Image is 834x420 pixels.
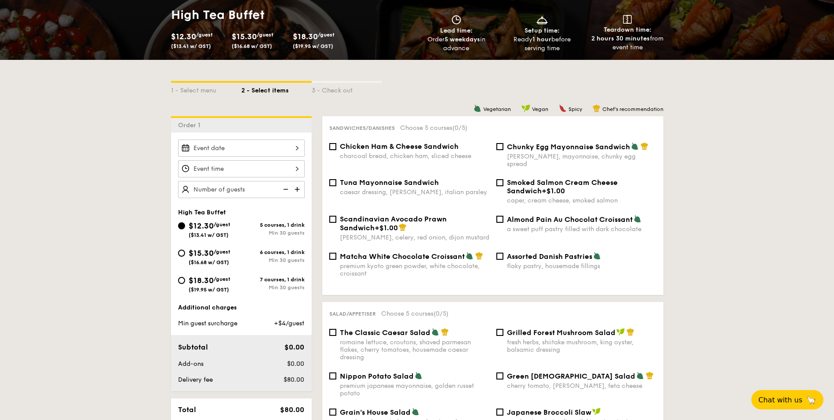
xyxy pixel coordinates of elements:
[189,232,229,238] span: ($13.41 w/ GST)
[340,408,411,416] span: Grain's House Salad
[806,395,816,405] span: 🦙
[507,215,633,224] span: Almond Pain Au Chocolat Croissant
[232,32,257,41] span: $15.30
[171,43,211,49] span: ($13.41 w/ GST)
[503,35,581,53] div: Ready before serving time
[293,43,333,49] span: ($19.95 w/ GST)
[329,311,376,317] span: Salad/Appetiser
[284,343,304,351] span: $0.00
[178,160,305,177] input: Event time
[189,221,214,231] span: $12.30
[521,104,530,112] img: icon-vegan.f8ff3823.svg
[287,360,304,368] span: $0.00
[189,259,229,265] span: ($16.68 w/ GST)
[592,408,601,416] img: icon-vegan.f8ff3823.svg
[444,36,480,43] strong: 5 weekdays
[340,234,489,241] div: [PERSON_NAME], celery, red onion, dijon mustard
[631,142,639,150] img: icon-vegetarian.fe4039eb.svg
[507,262,656,270] div: flaky pastry, housemade fillings
[475,252,483,260] img: icon-chef-hat.a58ddaea.svg
[329,253,336,260] input: Matcha White Chocolate Croissantpremium kyoto green powder, white chocolate, croissant
[340,215,447,232] span: Scandinavian Avocado Prawn Sandwich
[178,209,226,216] span: High Tea Buffet
[171,83,241,95] div: 1 - Select menu
[329,409,336,416] input: Grain's House Saladcorn kernel, roasted sesame dressing, cherry tomato
[232,43,272,49] span: ($16.68 w/ GST)
[593,104,601,112] img: icon-chef-hat.a58ddaea.svg
[604,26,652,33] span: Teardown time:
[636,372,644,379] img: icon-vegetarian.fe4039eb.svg
[293,32,318,41] span: $18.30
[507,372,635,380] span: Green [DEMOGRAPHIC_DATA] Salad
[312,83,382,95] div: 3 - Check out
[257,32,273,38] span: /guest
[466,252,473,260] img: icon-vegetarian.fe4039eb.svg
[318,32,335,38] span: /guest
[507,252,592,261] span: Assorted Danish Pastries
[241,284,305,291] div: Min 30 guests
[241,222,305,228] div: 5 courses, 1 drink
[507,339,656,354] div: fresh herbs, shiitake mushroom, king oyster, balsamic dressing
[381,310,448,317] span: Choose 5 courses
[496,329,503,336] input: Grilled Forest Mushroom Saladfresh herbs, shiitake mushroom, king oyster, balsamic dressing
[412,408,419,416] img: icon-vegetarian.fe4039eb.svg
[507,178,618,195] span: Smoked Salmon Cream Cheese Sandwich
[284,376,304,383] span: $80.00
[559,104,567,112] img: icon-spicy.37a8142b.svg
[171,7,414,23] h1: High Tea Buffet
[616,328,625,336] img: icon-vegan.f8ff3823.svg
[441,328,449,336] img: icon-chef-hat.a58ddaea.svg
[450,15,463,25] img: icon-clock.2db775ea.svg
[329,143,336,150] input: Chicken Ham & Cheese Sandwichcharcoal bread, chicken ham, sliced cheese
[178,122,204,129] span: Order 1
[214,221,230,228] span: /guest
[535,15,549,25] img: icon-dish.430c3a2e.svg
[340,178,439,187] span: Tuna Mayonnaise Sandwich
[375,224,398,232] span: +$1.00
[189,287,229,293] span: ($19.95 w/ GST)
[496,143,503,150] input: Chunky Egg Mayonnaise Sandwich[PERSON_NAME], mayonnaise, chunky egg spread
[329,372,336,379] input: Nippon Potato Saladpremium japanese mayonnaise, golden russet potato
[178,320,237,327] span: Min guest surcharge
[473,104,481,112] img: icon-vegetarian.fe4039eb.svg
[646,372,654,379] img: icon-chef-hat.a58ddaea.svg
[340,328,430,337] span: The Classic Caesar Salad
[178,140,305,157] input: Event date
[329,329,336,336] input: The Classic Caesar Saladromaine lettuce, croutons, shaved parmesan flakes, cherry tomatoes, house...
[178,277,185,284] input: $18.30/guest($19.95 w/ GST)7 courses, 1 drinkMin 30 guests
[507,153,656,168] div: [PERSON_NAME], mayonnaise, chunky egg spread
[524,27,560,34] span: Setup time:
[178,376,213,383] span: Delivery fee
[329,179,336,186] input: Tuna Mayonnaise Sandwichcaesar dressing, [PERSON_NAME], italian parsley
[641,142,648,150] img: icon-chef-hat.a58ddaea.svg
[496,372,503,379] input: Green [DEMOGRAPHIC_DATA] Saladcherry tomato, [PERSON_NAME], feta cheese
[532,36,551,43] strong: 1 hour
[417,35,496,53] div: Order in advance
[178,405,196,414] span: Total
[340,262,489,277] div: premium kyoto green powder, white chocolate, croissant
[591,35,650,42] strong: 2 hours 30 minutes
[496,253,503,260] input: Assorted Danish Pastriesflaky pastry, housemade fillings
[340,372,414,380] span: Nippon Potato Salad
[433,310,448,317] span: (0/5)
[178,222,185,229] input: $12.30/guest($13.41 w/ GST)5 courses, 1 drinkMin 30 guests
[214,249,230,255] span: /guest
[602,106,663,112] span: Chef's recommendation
[278,181,291,198] img: icon-reduce.1d2dbef1.svg
[588,34,667,52] div: from event time
[178,181,305,198] input: Number of guests
[329,125,395,131] span: Sandwiches/Danishes
[171,32,196,41] span: $12.30
[507,225,656,233] div: a sweet puff pastry filled with dark chocolate
[399,223,407,231] img: icon-chef-hat.a58ddaea.svg
[340,142,459,151] span: Chicken Ham & Cheese Sandwich
[178,303,305,312] div: Additional charges
[189,248,214,258] span: $15.30
[483,106,511,112] span: Vegetarian
[400,124,467,132] span: Choose 5 courses
[507,197,656,204] div: caper, cream cheese, smoked salmon
[241,276,305,283] div: 7 courses, 1 drink
[329,216,336,223] input: Scandinavian Avocado Prawn Sandwich+$1.00[PERSON_NAME], celery, red onion, dijon mustard
[634,215,641,223] img: icon-vegetarian.fe4039eb.svg
[751,390,823,409] button: Chat with us🦙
